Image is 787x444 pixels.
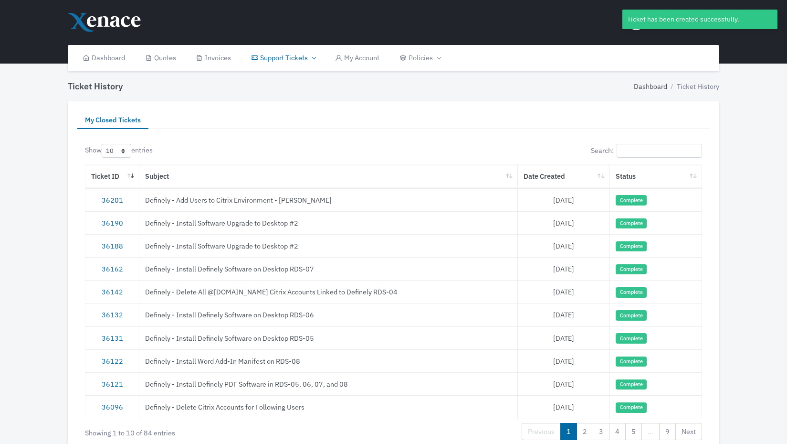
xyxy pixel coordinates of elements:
button: [PERSON_NAME] [622,5,719,38]
a: 36201 [102,195,123,205]
th: Date Created: activate to sort column ascending [518,165,610,188]
td: [DATE] [518,372,610,395]
td: [DATE] [518,280,610,303]
a: 9 [659,423,676,440]
span: Complete [616,195,647,206]
span: Complete [616,333,647,344]
a: 3 [593,423,609,440]
a: Quotes [135,45,186,71]
td: [DATE] [518,326,610,349]
th: Status: activate to sort column ascending [610,165,702,188]
div: Ticket has been created successfully. [622,10,777,29]
label: Show entries [85,144,153,158]
a: 36162 [102,264,123,273]
td: [DATE] [518,188,610,211]
a: Invoices [186,45,241,71]
a: 36122 [102,357,123,366]
a: 5 [625,423,642,440]
td: [DATE] [518,211,610,234]
span: Complete [616,287,647,298]
td: Definely - Delete All @[DOMAIN_NAME] Citrix Accounts Linked to Definely RDS-04 [139,280,518,303]
td: Definely - Install Software Upgrade to Desktop #2 [139,211,518,234]
a: 36188 [102,241,123,250]
td: [DATE] [518,303,610,326]
th: Ticket ID: activate to sort column ascending [85,165,139,188]
a: 36142 [102,287,123,296]
td: Definely - Install Definely Software on Desktop RDS-06 [139,303,518,326]
td: Definely - Delete Citrix Accounts for Following Users [139,395,518,418]
a: 36132 [102,310,123,319]
a: 36190 [102,218,123,227]
select: Showentries [102,144,131,158]
td: Definely - Install Definely Software on Desktop RDS-07 [139,257,518,280]
label: Search: [591,144,702,158]
span: My Closed Tickets [85,115,141,124]
td: Definely - Add Users to Citrix Environment - [PERSON_NAME] [139,188,518,211]
td: [DATE] [518,395,610,418]
td: [DATE] [518,257,610,280]
a: Next [675,423,702,440]
td: [DATE] [518,234,610,257]
span: Complete [616,379,647,390]
th: Subject: activate to sort column ascending [139,165,518,188]
td: Definely - Install Software Upgrade to Desktop #2 [139,234,518,257]
a: 2 [577,423,593,440]
div: Showing 1 to 10 of 84 entries [85,422,337,438]
span: Complete [616,357,647,367]
span: Complete [616,218,647,229]
a: My Account [325,45,389,71]
td: Definely - Install Definely Software on Desktop RDS-05 [139,326,518,349]
span: Complete [616,402,647,413]
td: [DATE] [518,349,610,372]
td: Definely - Install Definely PDF Software in RDS-05, 06, 07, and 08 [139,372,518,395]
span: Complete [616,310,647,321]
a: Dashboard [634,81,667,92]
a: Dashboard [73,45,135,71]
span: Complete [616,241,647,252]
td: Definely - Install Word Add-In Manifest on RDS-08 [139,349,518,372]
a: 4 [609,423,626,440]
span: Complete [616,264,647,275]
li: Ticket History [667,81,719,92]
a: 36131 [102,334,123,343]
a: Support Tickets [241,45,325,71]
a: 1 [560,423,577,440]
a: 36121 [102,379,123,389]
h4: Ticket History [68,81,123,92]
a: Policies [389,45,450,71]
input: Search: [617,144,702,158]
a: 36096 [102,402,123,412]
